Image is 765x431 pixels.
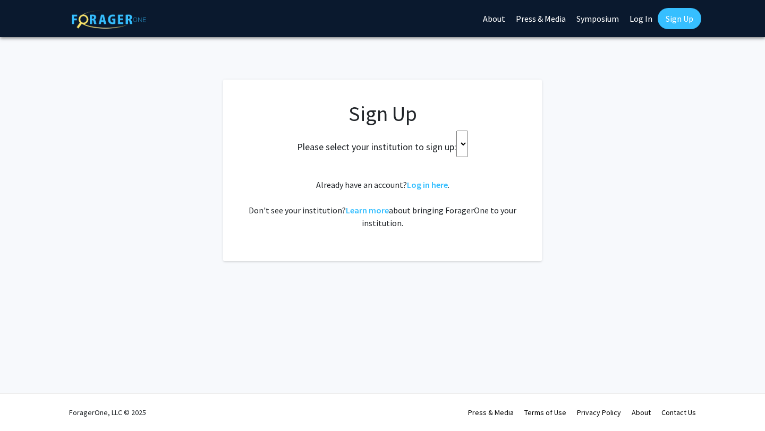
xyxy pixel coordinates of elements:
[407,179,448,190] a: Log in here
[346,205,389,215] a: Learn more about bringing ForagerOne to your institution
[468,408,514,417] a: Press & Media
[661,408,696,417] a: Contact Us
[244,101,521,126] h1: Sign Up
[577,408,621,417] a: Privacy Policy
[244,178,521,229] div: Already have an account? . Don't see your institution? about bringing ForagerOne to your institut...
[524,408,566,417] a: Terms of Use
[658,8,701,29] a: Sign Up
[632,408,651,417] a: About
[72,10,146,29] img: ForagerOne Logo
[297,141,456,153] h2: Please select your institution to sign up:
[69,394,146,431] div: ForagerOne, LLC © 2025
